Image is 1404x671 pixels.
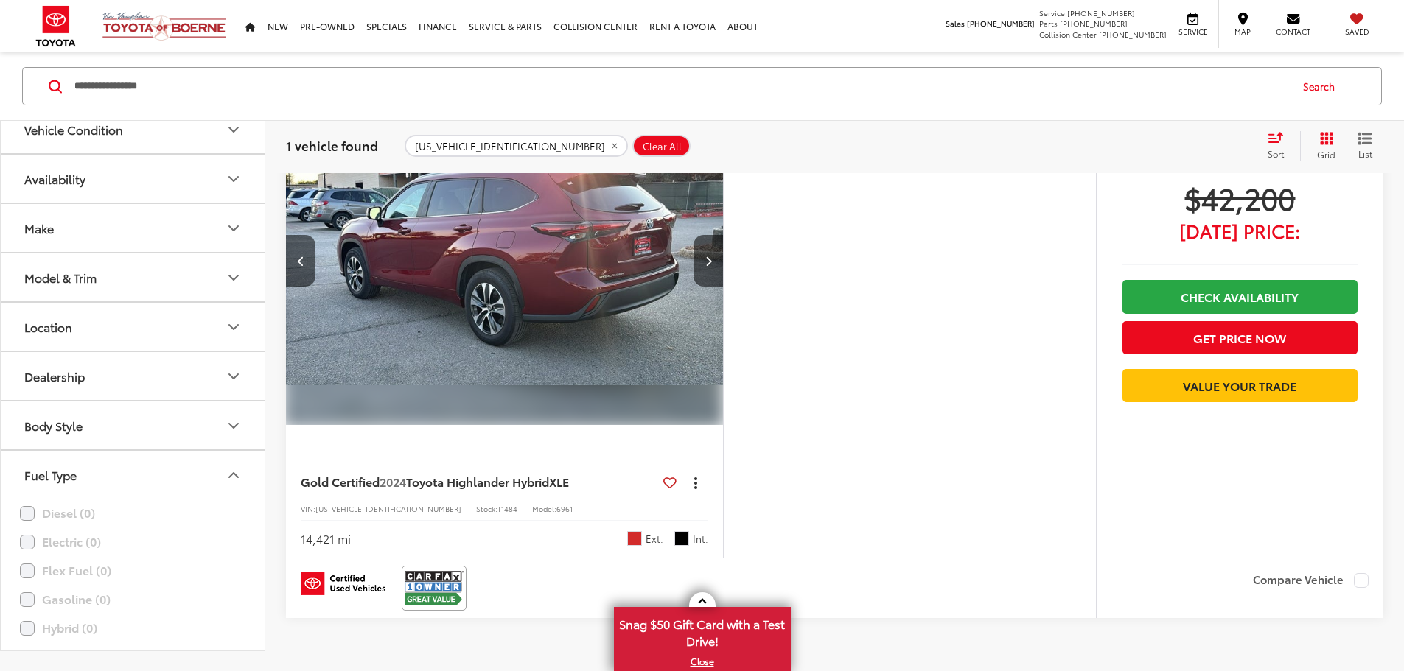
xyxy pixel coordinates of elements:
a: 2024 Toyota Highlander Hybrid XLE2024 Toyota Highlander Hybrid XLE2024 Toyota Highlander Hybrid X... [284,96,723,425]
span: Collision Center [1039,29,1097,40]
button: LocationLocation [1,303,266,351]
span: Contact [1276,27,1310,37]
button: Select sort value [1260,131,1300,161]
div: Dealership [225,367,242,384]
span: [DATE] Price: [1122,223,1358,238]
button: DealershipDealership [1,352,266,400]
div: Availability [225,169,242,187]
button: Actions [682,469,708,495]
span: dropdown dots [694,477,697,488]
span: Service [1039,7,1065,18]
span: Grid [1317,148,1335,161]
span: Model: [532,503,556,514]
span: [PHONE_NUMBER] [1099,29,1167,40]
span: Red [627,531,642,546]
button: Model & TrimModel & Trim [1,253,266,301]
div: Make [225,219,242,236]
a: Check Availability [1122,280,1358,313]
span: 2024 [380,473,406,490]
label: Diesel (0) [20,500,245,526]
span: Clear All [643,140,682,152]
div: Location [24,320,72,334]
span: [PHONE_NUMBER] [967,18,1035,29]
button: Grid View [1300,131,1347,161]
span: Saved [1341,27,1373,37]
span: [US_VEHICLE_IDENTIFICATION_NUMBER] [315,503,461,514]
button: Clear All [632,135,691,157]
span: Snag $50 Gift Card with a Test Drive! [615,608,789,653]
span: [PHONE_NUMBER] [1067,7,1135,18]
button: List View [1347,131,1383,161]
span: Service [1176,27,1209,37]
span: Stock: [476,503,497,514]
label: Hybrid (0) [20,615,245,641]
img: 2024 Toyota Highlander Hybrid XLE [284,96,723,426]
div: Model & Trim [24,270,97,284]
label: Electric (0) [20,529,245,555]
button: AvailabilityAvailability [1,155,266,203]
div: Model & Trim [225,268,242,286]
span: 6961 [556,503,573,514]
div: Body Style [225,416,242,434]
a: Value Your Trade [1122,369,1358,402]
span: Map [1226,27,1259,37]
button: Get Price Now [1122,321,1358,354]
span: Gold Certified [301,473,380,490]
button: MakeMake [1,204,266,252]
label: Gasoline (0) [20,586,245,612]
div: Body Style [24,418,83,432]
label: Compare Vehicle [1253,573,1369,588]
button: Search [1289,68,1356,105]
div: Dealership [24,369,85,383]
div: 2024 Toyota Highlander Hybrid XLE 2 [284,96,723,425]
span: [PHONE_NUMBER] [1060,18,1128,29]
button: remove 5TDKARAH0RS535841 [405,135,628,157]
span: Sort [1268,147,1284,160]
span: Parts [1039,18,1058,29]
span: [US_VEHICLE_IDENTIFICATION_NUMBER] [415,140,605,152]
span: List [1358,147,1372,160]
span: XLE [549,473,569,490]
label: Flex Fuel (0) [20,558,245,583]
img: Vic Vaughan Toyota of Boerne [102,11,227,41]
span: Sales [946,18,965,29]
span: Black [674,531,689,546]
div: Vehicle Condition [225,120,242,138]
span: T1484 [497,503,517,514]
span: 1 vehicle found [286,136,378,154]
button: Body StyleBody Style [1,401,266,449]
a: Gold Certified2024Toyota Highlander HybridXLE [301,474,657,490]
div: Make [24,221,54,235]
button: Fuel TypeFuel Type [1,451,266,499]
div: Location [225,317,242,335]
div: Fuel Type [24,468,77,482]
img: View CARFAX report [405,569,464,608]
div: 14,421 mi [301,530,351,547]
img: Toyota Certified Used Vehicles [301,572,385,595]
span: Ext. [646,532,663,546]
div: Vehicle Condition [24,122,123,136]
input: Search by Make, Model, or Keyword [73,68,1289,104]
span: VIN: [301,503,315,514]
div: Fuel Type [225,466,242,483]
button: Vehicle ConditionVehicle Condition [1,105,266,153]
span: $42,200 [1122,179,1358,216]
div: Availability [24,172,85,186]
span: Toyota Highlander Hybrid [406,473,549,490]
button: Previous image [286,235,315,287]
button: Next image [694,235,723,287]
span: Int. [693,532,708,546]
